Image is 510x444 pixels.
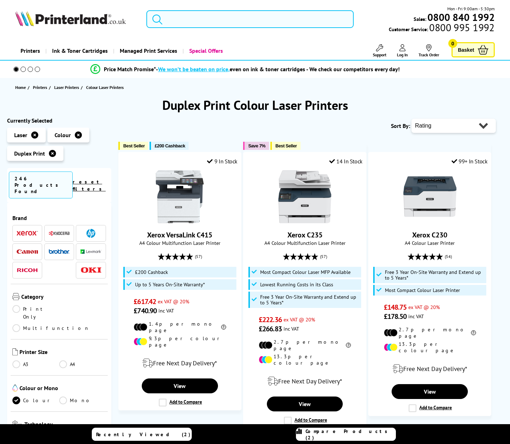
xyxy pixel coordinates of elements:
h1: Duplex Print Colour Laser Printers [7,97,503,113]
span: (57) [320,250,327,263]
button: Best Seller [270,142,301,150]
a: A3 [12,360,59,368]
a: Ink & Toner Cartridges [45,42,113,60]
img: Technology [12,421,23,429]
a: Multifunction [12,324,90,332]
a: Xerox C235 [287,230,323,240]
span: Colour [55,131,71,139]
img: Xerox C235 [278,170,331,223]
a: Brother [49,247,70,256]
span: Customer Service: [389,24,494,33]
span: ex VAT @ 20% [158,298,189,305]
a: reset filters [73,179,106,192]
img: Xerox [17,231,38,236]
img: HP [86,229,95,238]
a: Colour [12,397,59,404]
span: Free 3 Year On-Site Warranty and Extend up to 5 Years* [260,294,360,305]
span: Log In [397,52,408,57]
a: Special Offers [183,42,228,60]
button: Save 7% [243,142,269,150]
span: Compare Products (2) [306,428,396,441]
span: Sales: [414,16,426,22]
span: £178.50 [384,312,407,321]
li: 1.4p per mono page [134,321,226,333]
span: £200 Cashback [135,269,168,275]
span: Best Seller [123,143,145,148]
a: Managed Print Services [113,42,183,60]
span: ex VAT @ 20% [284,316,315,323]
span: A4 Colour Multifunction Laser Printer [247,240,362,246]
img: Xerox VersaLink C415 [153,170,206,223]
img: OKI [80,267,102,273]
a: Canon [17,247,38,256]
a: Xerox VersaLink C415 [147,230,212,240]
span: Colour or Mono [19,384,106,393]
label: Add to Compare [284,417,327,425]
span: Laser Printers [54,84,79,91]
label: Add to Compare [409,404,452,412]
a: Track Order [419,44,439,57]
a: A4 [59,360,106,368]
div: - even on ink & toner cartridges - We check our competitors every day! [156,66,400,73]
span: £740.90 [134,306,157,315]
a: HP [80,229,102,238]
a: Laser Printers [54,84,81,91]
a: Lexmark [80,247,102,256]
div: modal_delivery [372,359,487,379]
img: Lexmark [80,249,102,254]
b: 0800 840 1992 [427,11,495,24]
li: 2.7p per mono page [384,326,476,339]
img: Printer Size [12,348,18,355]
span: £200 Cashback [155,143,185,148]
span: Lowest Running Costs in its Class [260,282,333,287]
span: Up to 5 Years On-Site Warranty* [135,282,205,287]
span: £148.75 [384,303,407,312]
a: Home [15,84,28,91]
a: Mono [59,397,106,404]
span: Support [373,52,386,57]
a: Xerox C235 [278,218,331,225]
div: modal_delivery [122,353,237,373]
span: Printers [33,84,47,91]
a: Basket 0 [452,42,495,57]
span: Printer Size [19,348,106,357]
a: Kyocera [49,229,70,238]
span: A4 Colour Multifunction Laser Printer [122,240,237,246]
img: Brother [49,249,70,254]
span: Most Compact Colour Laser MFP Available [260,269,351,275]
a: Printerland Logo [15,11,138,28]
a: Xerox C230 [403,218,456,225]
img: Canon [17,249,38,254]
span: A4 Colour Laser Printer [372,240,487,246]
span: Free 3 Year On-Site Warranty and Extend up to 5 Years* [385,269,484,281]
li: 13.3p per colour page [384,341,476,354]
a: Xerox VersaLink C415 [153,218,206,225]
span: Most Compact Colour Laser Printer [385,287,460,293]
span: £266.83 [259,324,282,333]
a: 0800 840 1992 [426,14,495,21]
label: Add to Compare [159,399,202,406]
img: Xerox C230 [403,170,456,223]
span: 0800 995 1992 [428,24,494,31]
span: Sort By: [391,122,410,129]
li: modal_Promise [4,63,486,75]
a: Printers [33,84,49,91]
span: Price Match Promise* [104,66,156,73]
span: (54) [445,250,452,263]
li: 13.3p per colour page [259,353,351,366]
span: Save 7% [248,143,265,148]
div: 14 In Stock [329,158,363,165]
a: Xerox [17,229,38,238]
a: Compare Products (2) [296,428,396,441]
span: Technology [24,421,106,430]
div: 99+ In Stock [452,158,488,165]
a: Xerox C230 [412,230,447,240]
span: Ink & Toner Cartridges [52,42,108,60]
span: Best Seller [275,143,297,148]
span: (57) [195,250,202,263]
a: Log In [397,44,408,57]
span: £222.36 [259,315,282,324]
span: Mon - Fri 9:00am - 5:30pm [447,5,495,12]
span: Category [21,293,106,302]
span: Laser [14,131,27,139]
